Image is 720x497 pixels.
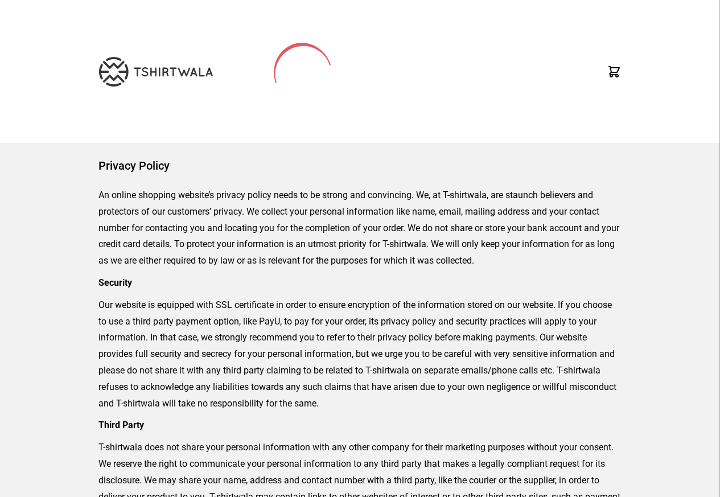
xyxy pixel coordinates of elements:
p: An online shopping website’s privacy policy needs to be strong and convincing. We, at T-shirtwala... [98,187,622,269]
p: Our website is equipped with SSL certificate in order to ensure encryption of the information sto... [98,297,622,412]
h1: Privacy Policy [98,158,622,174]
img: TW-LOGO-400-104.png [99,57,213,87]
strong: Security [98,277,132,288]
strong: Third Party [98,420,144,430]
